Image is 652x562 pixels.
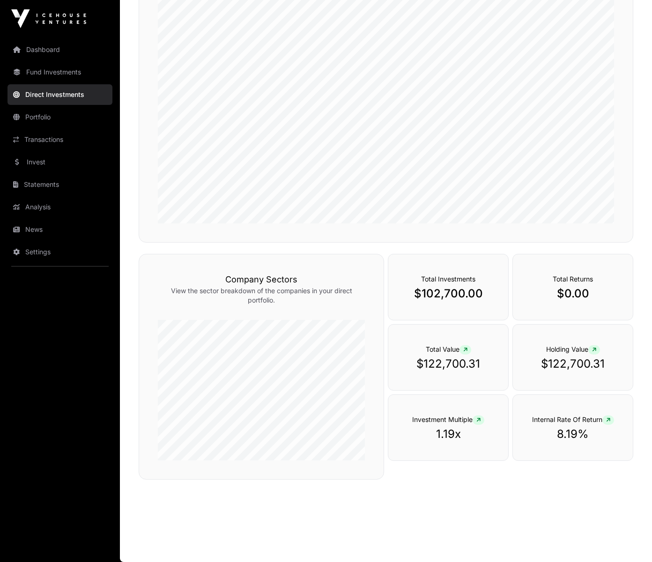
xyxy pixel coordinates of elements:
[407,286,489,301] p: $102,700.00
[605,517,652,562] iframe: Chat Widget
[532,427,614,442] p: 8.19%
[532,356,614,371] p: $122,700.31
[407,356,489,371] p: $122,700.31
[7,152,112,172] a: Invest
[158,273,365,286] h3: Company Sectors
[7,107,112,127] a: Portfolio
[553,275,593,283] span: Total Returns
[421,275,475,283] span: Total Investments
[7,84,112,105] a: Direct Investments
[7,219,112,240] a: News
[407,427,489,442] p: 1.19x
[7,129,112,150] a: Transactions
[532,415,614,423] span: Internal Rate Of Return
[11,9,86,28] img: Icehouse Ventures Logo
[546,345,600,353] span: Holding Value
[7,197,112,217] a: Analysis
[426,345,471,353] span: Total Value
[412,415,484,423] span: Investment Multiple
[158,286,365,305] p: View the sector breakdown of the companies in your direct portfolio.
[7,62,112,82] a: Fund Investments
[532,286,614,301] p: $0.00
[7,242,112,262] a: Settings
[7,39,112,60] a: Dashboard
[7,174,112,195] a: Statements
